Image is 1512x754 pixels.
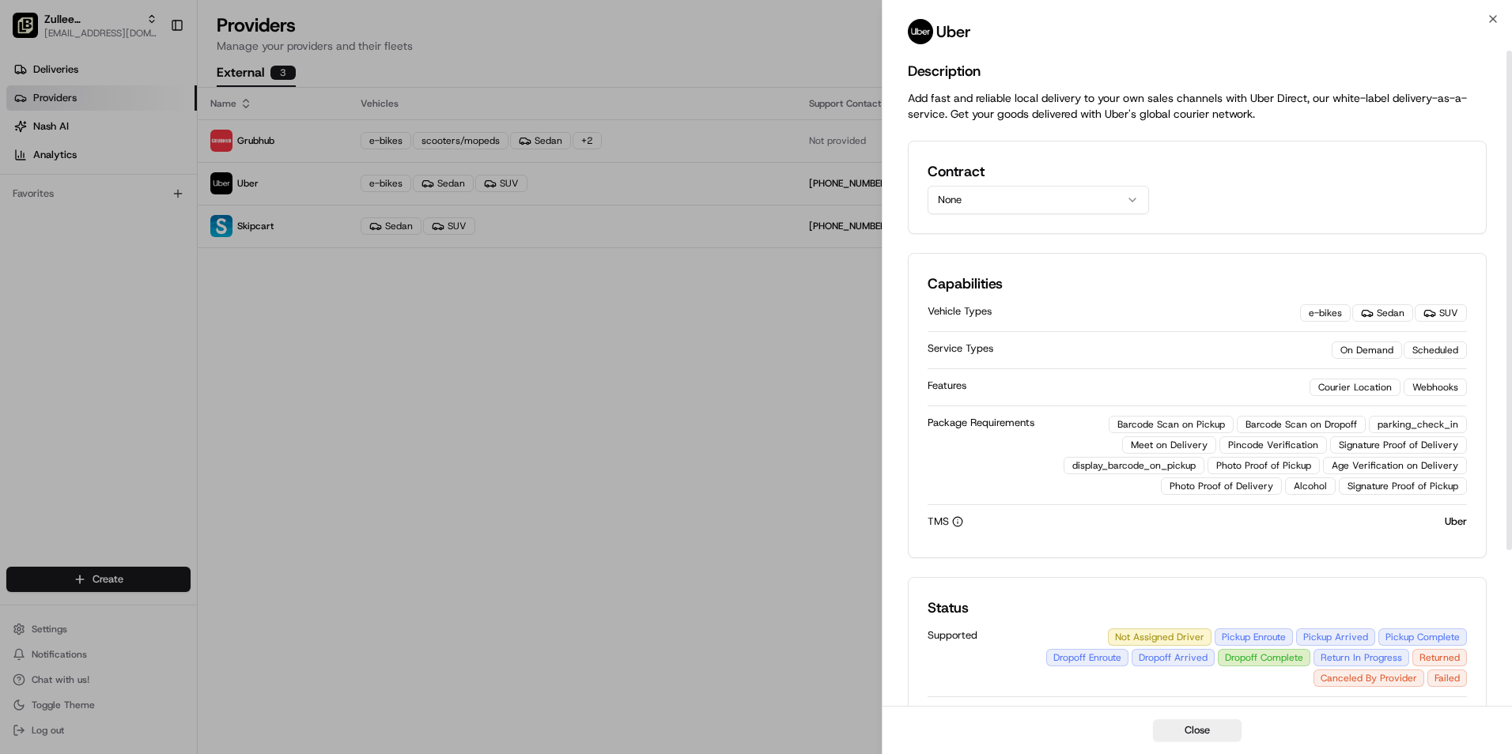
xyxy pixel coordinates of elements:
[1404,341,1467,359] div: Scheduled
[157,268,191,280] span: Pylon
[928,379,1310,393] div: Features
[9,223,127,251] a: 📗Knowledge Base
[1300,304,1351,322] div: e-bikes
[1330,436,1467,454] div: Signature Proof of Delivery
[928,416,1035,430] div: Package Requirements
[1285,477,1336,495] div: Alcohol
[908,19,933,44] img: uber-new-logo.jpeg
[1153,719,1242,741] button: Close
[16,16,47,47] img: Nash
[127,223,260,251] a: 💻API Documentation
[936,21,971,43] h2: Uber
[16,63,288,89] p: Welcome 👋
[1352,304,1413,322] div: Sedan
[928,515,1445,529] div: TMS
[1064,457,1204,474] div: display_barcode_on_pickup
[908,60,1487,82] h2: Description
[928,341,1332,356] div: Service Types
[928,304,1300,319] div: Vehicle Types
[1109,416,1234,433] div: Barcode Scan on Pickup
[1415,304,1467,322] div: SUV
[928,628,1035,643] span: Supported
[1310,379,1400,396] div: Courier Location
[928,160,1149,183] h2: Contract
[112,267,191,280] a: Powered byPylon
[1445,515,1467,529] p: Uber
[1369,416,1467,433] div: parking_check_in
[1237,416,1366,433] div: Barcode Scan on Dropoff
[134,231,146,243] div: 💻
[16,151,44,179] img: 1736555255976-a54dd68f-1ca7-489b-9aae-adbdc363a1c4
[41,102,261,119] input: Clear
[1339,477,1467,495] div: Signature Proof of Pickup
[928,597,1467,619] h2: Status
[269,156,288,175] button: Start new chat
[149,229,254,245] span: API Documentation
[1404,379,1467,396] div: Webhooks
[928,273,1467,295] h2: Capabilities
[908,90,1487,122] p: Add fast and reliable local delivery to your own sales channels with Uber Direct, our white-label...
[54,151,259,167] div: Start new chat
[16,231,28,243] div: 📗
[1219,436,1327,454] div: Pincode Verification
[1332,341,1402,359] div: On Demand
[1122,436,1216,454] div: Meet on Delivery
[1161,477,1282,495] div: Photo Proof of Delivery
[32,229,121,245] span: Knowledge Base
[54,167,200,179] div: We're available if you need us!
[1323,457,1467,474] div: Age Verification on Delivery
[1208,457,1320,474] div: Photo Proof of Pickup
